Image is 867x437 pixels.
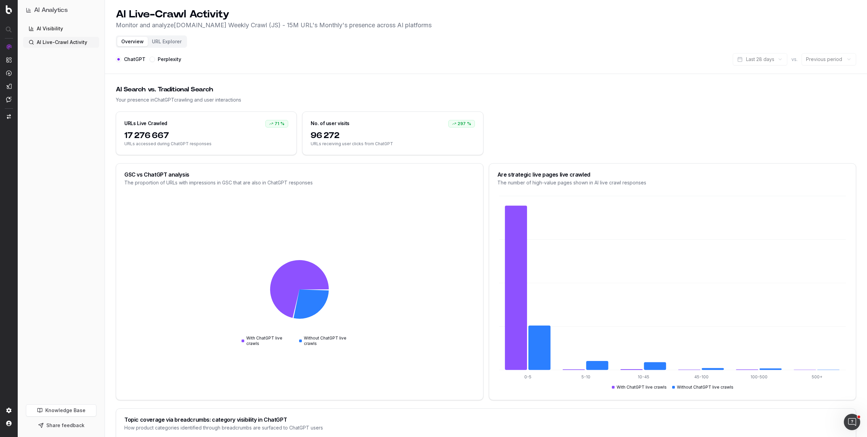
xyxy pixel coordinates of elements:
[148,37,186,46] button: URL Explorer
[811,374,822,379] tspan: 500+
[124,179,475,186] div: The proportion of URLs with impressions in GSC that are also in ChatGPT responses
[6,408,12,413] img: Setting
[497,172,848,177] div: Are strategic live pages live crawled
[158,57,181,62] label: Perplexity
[124,424,848,431] div: How product categories identified through breadcrumbs are surfaced to ChatGPT users
[6,70,12,76] img: Activation
[638,374,649,379] tspan: 10-45
[311,120,350,127] div: No. of user visits
[124,130,288,141] span: 17 276 667
[116,85,856,94] div: AI Search vs. Traditional Search
[6,44,12,49] img: Analytics
[6,84,12,89] img: Studio
[497,179,848,186] div: The number of high-value pages shown in AI live crawl responses
[672,385,733,390] div: Without ChatGPT live crawls
[23,37,99,48] a: AI Live-Crawl Activity
[116,8,432,20] h1: AI Live-Crawl Activity
[116,20,432,30] p: Monitor and analyze [DOMAIN_NAME] Weekly Crawl (JS) - 15M URL's Monthly 's presence across AI pla...
[117,37,148,46] button: Overview
[280,121,284,126] span: %
[448,120,475,127] div: 297
[467,121,471,126] span: %
[524,374,531,379] tspan: 0-5
[612,385,667,390] div: With ChatGPT live crawls
[26,419,96,432] button: Share feedback
[581,374,590,379] tspan: 5-10
[265,120,288,127] div: 71
[299,335,357,346] div: Without ChatGPT live crawls
[124,172,475,177] div: GSC vs ChatGPT analysis
[34,5,68,15] h1: AI Analytics
[6,96,12,102] img: Assist
[7,114,11,119] img: Switch project
[844,414,860,430] iframe: Intercom live chat
[311,141,475,147] span: URLs receiving user clicks from ChatGPT
[124,141,288,147] span: URLs accessed during ChatGPT responses
[23,23,99,34] a: AI Visibility
[26,5,96,15] button: AI Analytics
[694,374,709,379] tspan: 45-100
[791,56,798,63] span: vs.
[124,120,167,127] div: URLs Live Crawled
[116,96,856,103] div: Your presence in ChatGPT crawling and user interactions
[6,57,12,63] img: Intelligence
[6,421,12,426] img: My account
[26,404,96,417] a: Knowledge Base
[242,335,294,346] div: With ChatGPT live crawls
[124,417,848,422] div: Topic coverage via breadcrumbs: category visibility in ChatGPT
[311,130,475,141] span: 96 272
[6,5,12,14] img: Botify logo
[124,57,145,62] label: ChatGPT
[750,374,768,379] tspan: 100-500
